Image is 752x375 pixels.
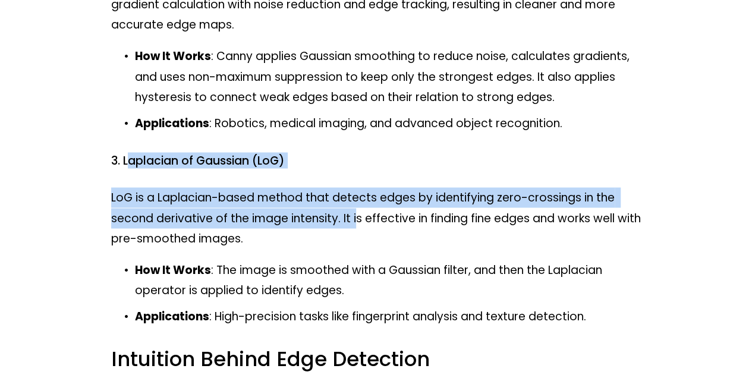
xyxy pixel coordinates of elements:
[135,114,641,134] p: : Robotics, medical imaging, and advanced object recognition.
[135,46,641,108] p: : Canny applies Gaussian smoothing to reduce noise, calculates gradients, and uses non-maximum su...
[135,260,641,301] p: : The image is smoothed with a Gaussian filter, and then the Laplacian operator is applied to ide...
[135,306,641,326] p: : High-precision tasks like fingerprint analysis and texture detection.
[135,308,209,324] strong: Applications
[111,153,641,168] h4: 3. Laplacian of Gaussian (LoG)
[111,187,641,248] p: LoG is a Laplacian-based method that detects edges by identifying zero-crossings in the second de...
[135,48,211,64] strong: How It Works
[111,345,641,373] h3: Intuition Behind Edge Detection
[135,261,211,278] strong: How It Works
[135,115,209,131] strong: Applications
